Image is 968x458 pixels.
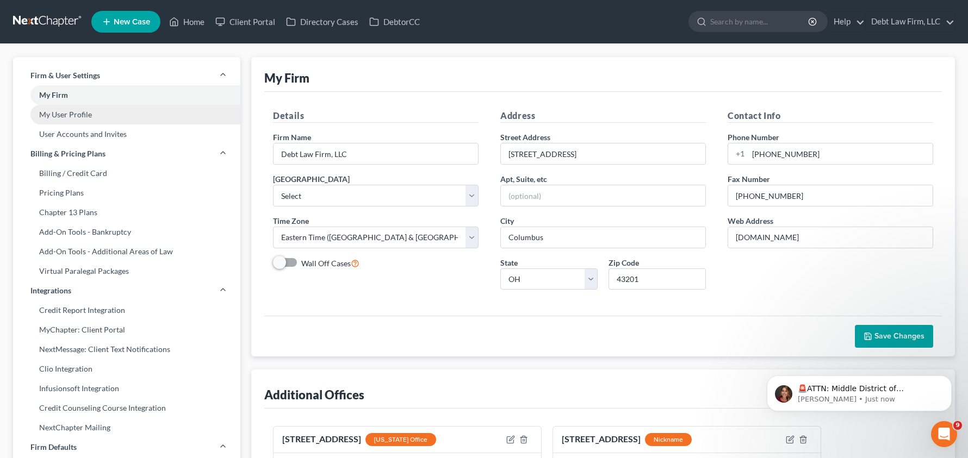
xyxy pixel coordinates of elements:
[728,227,933,248] input: Enter web address....
[501,143,705,164] input: Enter address...
[13,418,240,437] a: NextChapter Mailing
[562,433,692,447] div: [STREET_ADDRESS]
[500,173,547,185] label: Apt, Suite, etc
[210,12,281,32] a: Client Portal
[500,215,514,227] label: City
[750,353,968,429] iframe: Intercom notifications message
[728,109,933,123] h5: Contact Info
[273,215,309,227] label: Time Zone
[828,12,865,32] a: Help
[273,133,311,142] span: Firm Name
[281,12,364,32] a: Directory Cases
[13,66,240,85] a: Firm & User Settings
[13,379,240,398] a: Infusionsoft Integration
[13,85,240,105] a: My Firm
[164,12,210,32] a: Home
[13,105,240,124] a: My User Profile
[13,437,240,457] a: Firm Defaults
[13,398,240,418] a: Credit Counseling Course Integration
[13,203,240,222] a: Chapter 13 Plans
[114,18,150,26] span: New Case
[13,183,240,203] a: Pricing Plans
[500,109,706,123] h5: Address
[30,442,77,453] span: Firm Defaults
[728,185,933,206] input: Enter fax...
[273,173,350,185] label: [GEOGRAPHIC_DATA]
[13,281,240,300] a: Integrations
[13,164,240,183] a: Billing / Credit Card
[13,300,240,320] a: Credit Report Integration
[13,242,240,261] a: Add-On Tools - Additional Areas of Law
[728,215,773,227] label: Web Address
[13,359,240,379] a: Clio Integration
[13,144,240,164] a: Billing & Pricing Plans
[13,340,240,359] a: NextMessage: Client Text Notifications
[274,143,478,164] input: Enter name...
[931,421,957,447] iframe: Intercom live chat
[501,185,705,206] input: (optional)
[264,387,364,403] div: Additional Offices
[273,109,479,123] h5: Details
[645,433,692,446] div: Nickname
[728,143,748,164] div: +1
[282,433,436,447] div: [STREET_ADDRESS]
[748,143,933,164] input: Enter phone...
[13,261,240,281] a: Virtual Paralegal Packages
[609,257,639,268] label: Zip Code
[609,268,706,290] input: XXXXX
[13,222,240,242] a: Add-On Tools - Bankruptcy
[728,131,779,143] label: Phone Number
[30,285,71,296] span: Integrations
[500,131,550,143] label: Street Address
[501,227,705,248] input: Enter city...
[13,320,240,340] a: MyChapter: Client Portal
[710,11,810,32] input: Search by name...
[301,259,351,268] span: Wall Off Cases
[874,331,924,341] span: Save Changes
[364,12,425,32] a: DebtorCC
[13,124,240,144] a: User Accounts and Invites
[30,148,106,159] span: Billing & Pricing Plans
[264,70,309,86] div: My Firm
[855,325,933,348] button: Save Changes
[728,173,770,185] label: Fax Number
[953,421,962,430] span: 9
[365,433,436,446] div: [US_STATE] Office
[500,257,518,268] label: State
[866,12,954,32] a: Debt Law Firm, LLC
[30,70,100,81] span: Firm & User Settings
